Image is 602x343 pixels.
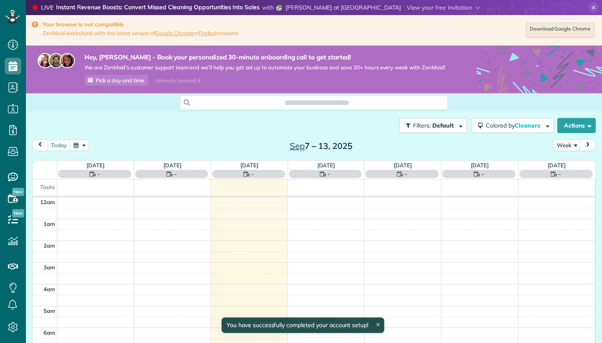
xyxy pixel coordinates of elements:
a: Download Google Chrome [526,23,594,38]
h2: 7 – 13, 2025 [269,141,373,151]
a: Google Chrome [155,30,194,36]
span: ZenMaid works best with the latest version of or browsers [43,30,238,37]
strong: Instant Revenue Boosts: Convert Missed Cleaning Opportunities Into Sales [56,3,260,12]
span: - [482,170,484,178]
span: 4am [43,286,55,292]
button: next [580,139,596,151]
span: Cleaners [515,122,541,129]
a: [DATE] [87,162,105,169]
button: Filters: Default [399,118,467,133]
a: [DATE] [548,162,566,169]
span: - [97,170,100,178]
strong: Your browser is not compatible [43,21,238,28]
strong: Hey, [PERSON_NAME] - Book your personalized 30-minute onboarding call to get started! [84,53,445,61]
span: 6am [43,329,55,336]
span: New [12,209,24,218]
a: [DATE] [394,162,412,169]
div: You have successfully completed your account setup! [222,317,384,333]
img: michelle-19f622bdf1676172e81f8f8fba1fb50e276960ebfe0243fe18214015130c80e4.jpg [60,53,75,68]
span: 3am [43,264,55,271]
span: Colored by [486,122,543,129]
img: krystal-bella-26c4d97ab269325ebbd1b949b0fa6341b62ea2e41813a08d73d4ec79abadb00e.png [275,4,282,11]
span: 1am [43,220,55,227]
span: New [12,188,24,196]
button: Colored byCleaners [471,118,554,133]
span: Default [432,122,454,129]
span: Tasks [40,184,55,190]
span: Sep [290,141,305,151]
div: I already booked it [150,75,205,86]
a: Firefox [199,30,215,36]
button: Actions [557,118,596,133]
span: 12am [40,199,55,205]
span: 5am [43,307,55,314]
span: - [405,170,407,178]
span: 2am [43,242,55,249]
span: Pick a day and time [96,77,144,84]
span: - [174,170,177,178]
img: jorge-587dff0eeaa6aab1f244e6dc62b8924c3b6ad411094392a53c71c6c4a576187d.jpg [48,53,64,68]
a: [DATE] [163,162,181,169]
button: prev [32,139,48,151]
span: Filters: [413,122,431,129]
a: [DATE] [471,162,489,169]
a: [DATE] [317,162,335,169]
a: Pick a day and time [84,75,148,86]
img: maria-72a9807cf96188c08ef61303f053569d2e2a8a1cde33d635c8a3ac13582a053d.jpg [38,53,53,68]
span: - [251,170,254,178]
span: - [559,170,561,178]
button: today [47,139,71,151]
span: with [262,4,274,11]
a: [DATE] [240,162,258,169]
span: - [328,170,330,178]
span: We are ZenMaid’s customer support team and we’ll help you get set up to automate your business an... [84,64,445,71]
button: Week [553,139,581,151]
span: [PERSON_NAME] at [GEOGRAPHIC_DATA] [286,4,401,11]
span: Search ZenMaid… [293,98,340,107]
a: Filters: Default [395,118,467,133]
